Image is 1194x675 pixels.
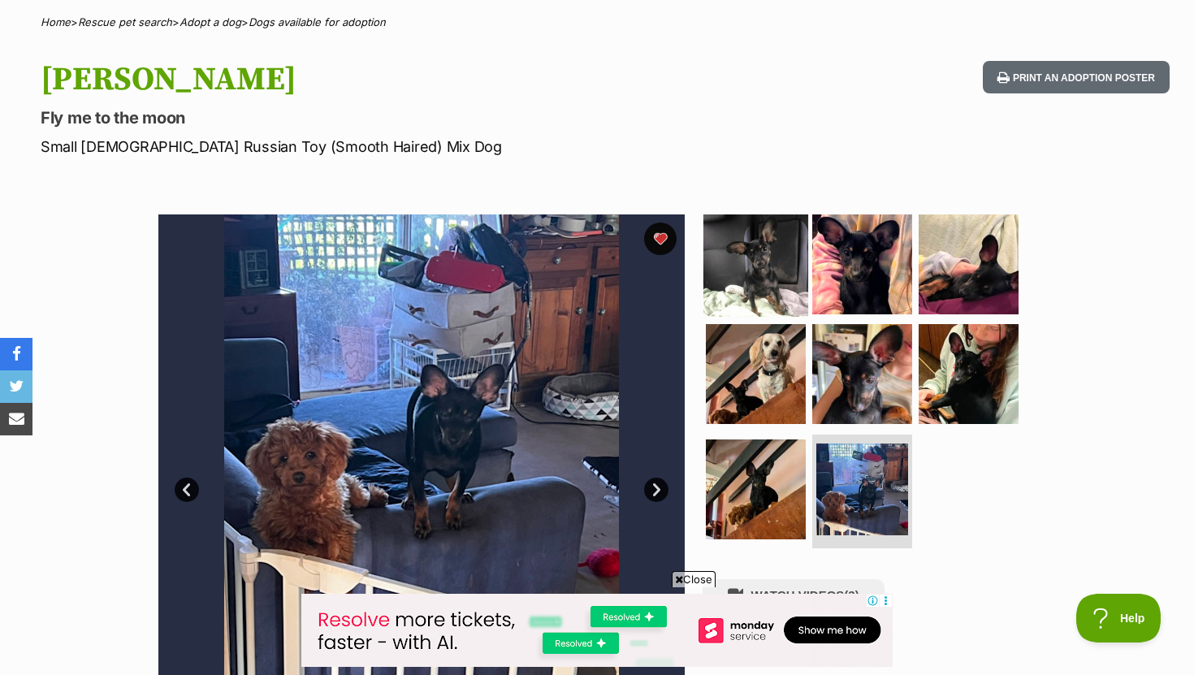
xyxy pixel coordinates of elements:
[983,61,1170,94] button: Print an adoption poster
[41,15,71,28] a: Home
[644,223,677,255] button: favourite
[644,478,668,502] a: Next
[180,15,241,28] a: Adopt a dog
[703,211,808,316] img: Photo of Petrie
[41,106,728,129] p: Fly me to the moon
[706,324,806,424] img: Photo of Petrie
[812,324,912,424] img: Photo of Petrie
[249,15,386,28] a: Dogs available for adoption
[703,579,885,611] button: WATCH VIDEOS(3)
[919,214,1019,314] img: Photo of Petrie
[812,214,912,314] img: Photo of Petrie
[41,61,728,98] h1: [PERSON_NAME]
[175,478,199,502] a: Prev
[919,324,1019,424] img: Photo of Petrie
[1076,594,1162,643] iframe: Help Scout Beacon - Open
[672,571,716,587] span: Close
[78,15,172,28] a: Rescue pet search
[816,444,908,535] img: Photo of Petrie
[301,594,893,667] iframe: Advertisement
[41,136,728,158] p: Small [DEMOGRAPHIC_DATA] Russian Toy (Smooth Haired) Mix Dog
[706,439,806,539] img: Photo of Petrie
